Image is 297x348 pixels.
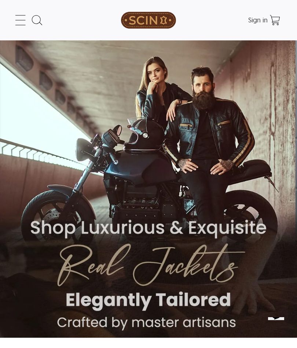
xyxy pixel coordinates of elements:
img: SCIN [121,4,176,37]
span: Sign in [248,16,268,24]
a: SCIN [104,4,193,37]
a: Shopping Cart [268,13,282,28]
iframe: chat widget [265,317,290,341]
a: Sign in [248,18,268,23]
